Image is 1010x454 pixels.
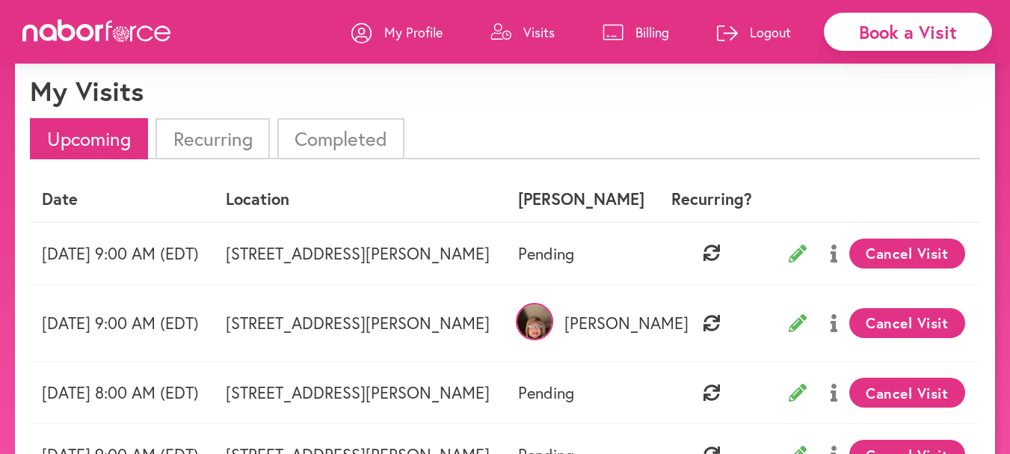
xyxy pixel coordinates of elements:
div: Book a Visit [824,13,992,51]
a: Logout [717,10,791,55]
th: [PERSON_NAME] [506,177,659,221]
button: Cancel Visit [849,378,965,408]
td: [STREET_ADDRESS][PERSON_NAME] [214,362,506,424]
th: Recurring? [659,177,765,221]
td: [DATE] 8:00 AM (EDT) [30,362,214,424]
p: Logout [750,23,791,41]
li: Recurring [155,118,269,159]
th: Location [214,177,506,221]
td: Pending [506,222,659,285]
td: [STREET_ADDRESS][PERSON_NAME] [214,222,506,285]
td: [DATE] 9:00 AM (EDT) [30,284,214,361]
li: Upcoming [30,118,148,159]
td: Pending [506,362,659,424]
p: Billing [635,23,669,41]
a: Billing [603,10,669,55]
th: Date [30,177,214,221]
button: Cancel Visit [849,239,965,269]
button: Cancel Visit [849,308,965,338]
td: [STREET_ADDRESS][PERSON_NAME] [214,284,506,361]
li: Completed [277,118,404,159]
a: My Profile [351,10,443,55]
p: [PERSON_NAME] [518,313,647,333]
p: Visits [523,23,555,41]
td: [DATE] 9:00 AM (EDT) [30,222,214,285]
img: wWOIOAkgRF6MZtbNBOIQ [516,303,553,340]
p: My Profile [384,23,443,41]
h1: My Visits [30,75,144,107]
a: Visits [490,10,555,55]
